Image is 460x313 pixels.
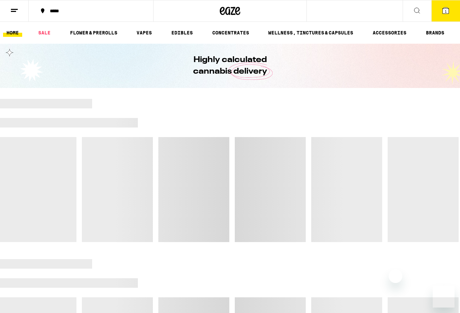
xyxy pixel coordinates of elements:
iframe: Button to launch messaging window [433,286,455,308]
iframe: Close message [389,269,402,283]
a: CONCENTRATES [209,29,253,37]
a: FLOWER & PREROLLS [67,29,121,37]
span: 1 [445,9,447,13]
h1: Highly calculated cannabis delivery [174,54,286,77]
a: ACCESSORIES [369,29,410,37]
a: HOME [3,29,22,37]
a: EDIBLES [168,29,196,37]
a: VAPES [133,29,155,37]
a: WELLNESS, TINCTURES & CAPSULES [265,29,357,37]
a: SALE [35,29,54,37]
a: BRANDS [422,29,448,37]
button: 1 [431,0,460,21]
